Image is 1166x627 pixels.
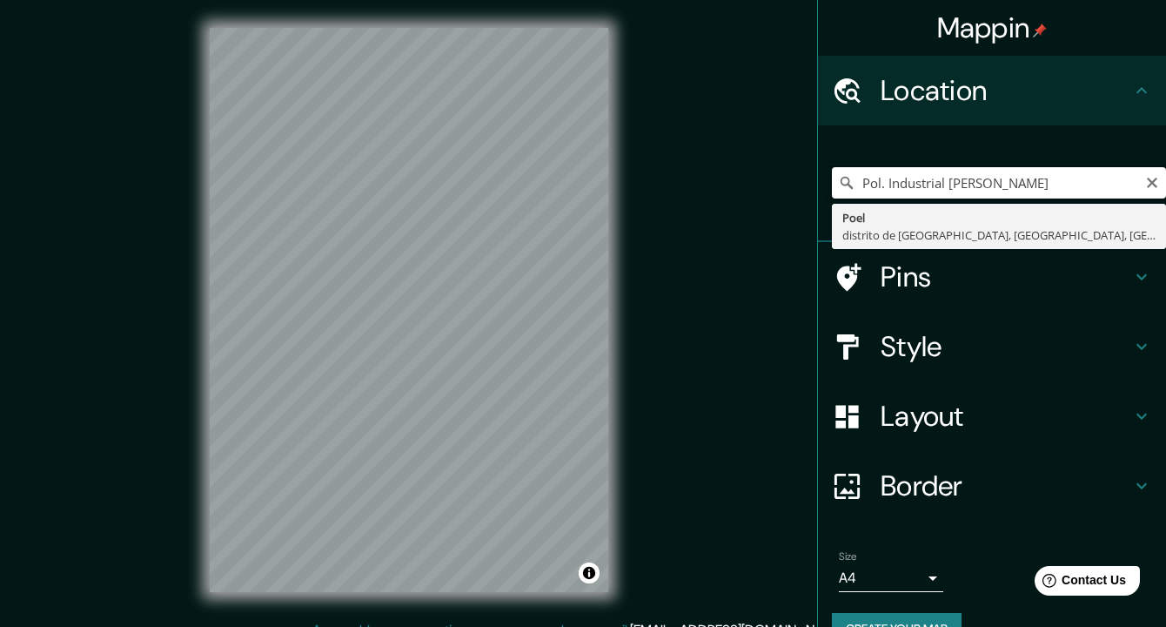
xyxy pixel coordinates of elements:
div: Layout [818,381,1166,451]
img: pin-icon.png [1033,24,1047,37]
h4: Layout [881,399,1131,434]
label: Size [839,549,857,564]
div: A4 [839,564,943,592]
h4: Mappin [937,10,1048,45]
div: Location [818,56,1166,125]
button: Toggle attribution [579,563,600,583]
canvas: Map [210,28,608,592]
input: Pick your city or area [832,167,1166,199]
h4: Style [881,329,1131,364]
div: Poel [842,209,1156,226]
h4: Location [881,73,1131,108]
div: Border [818,451,1166,521]
iframe: Help widget launcher [1011,559,1147,608]
div: Pins [818,242,1166,312]
button: Clear [1145,173,1159,190]
div: Style [818,312,1166,381]
h4: Pins [881,260,1131,294]
div: distrito de [GEOGRAPHIC_DATA], [GEOGRAPHIC_DATA], [GEOGRAPHIC_DATA] [842,226,1156,244]
h4: Border [881,469,1131,503]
